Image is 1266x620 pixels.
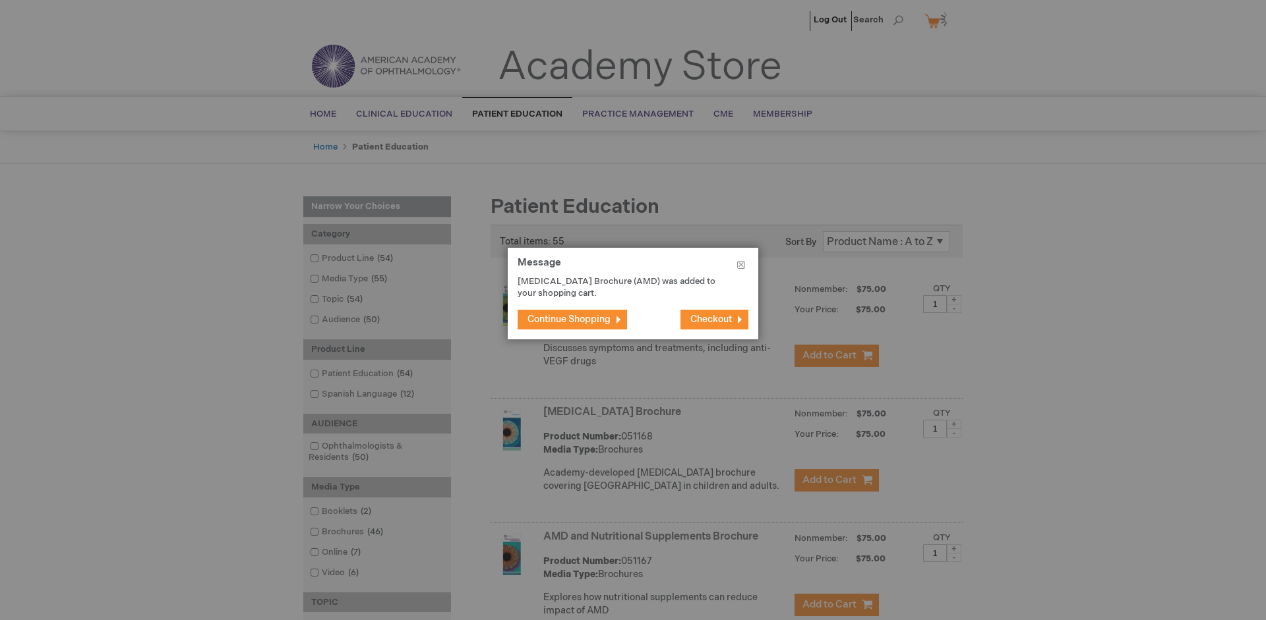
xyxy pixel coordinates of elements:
[527,314,611,325] span: Continue Shopping
[680,310,748,329] button: Checkout
[518,258,748,275] h1: Message
[690,314,732,325] span: Checkout
[518,310,627,329] button: Continue Shopping
[518,275,729,300] p: [MEDICAL_DATA] Brochure (AMD) was added to your shopping cart.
